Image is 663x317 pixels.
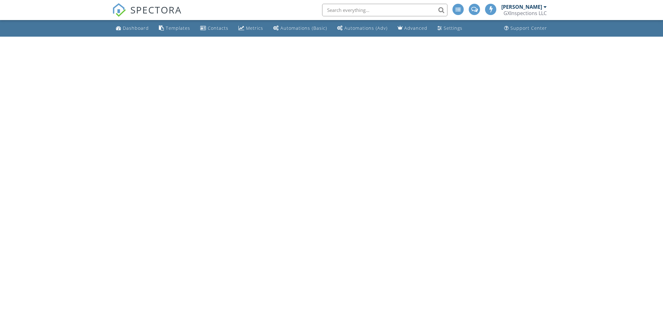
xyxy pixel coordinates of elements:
[236,23,266,34] a: Metrics
[395,23,430,34] a: Advanced
[113,23,151,34] a: Dashboard
[344,25,388,31] div: Automations (Adv)
[112,8,182,22] a: SPECTORA
[156,23,193,34] a: Templates
[198,23,231,34] a: Contacts
[435,23,465,34] a: Settings
[335,23,390,34] a: Automations (Advanced)
[322,4,447,16] input: Search everything...
[123,25,149,31] div: Dashboard
[501,4,542,10] div: [PERSON_NAME]
[166,25,190,31] div: Templates
[510,25,547,31] div: Support Center
[246,25,263,31] div: Metrics
[112,3,126,17] img: The Best Home Inspection Software - Spectora
[444,25,462,31] div: Settings
[502,23,550,34] a: Support Center
[504,10,547,16] div: GXInspections LLC
[404,25,427,31] div: Advanced
[271,23,330,34] a: Automations (Basic)
[208,25,228,31] div: Contacts
[280,25,327,31] div: Automations (Basic)
[130,3,182,16] span: SPECTORA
